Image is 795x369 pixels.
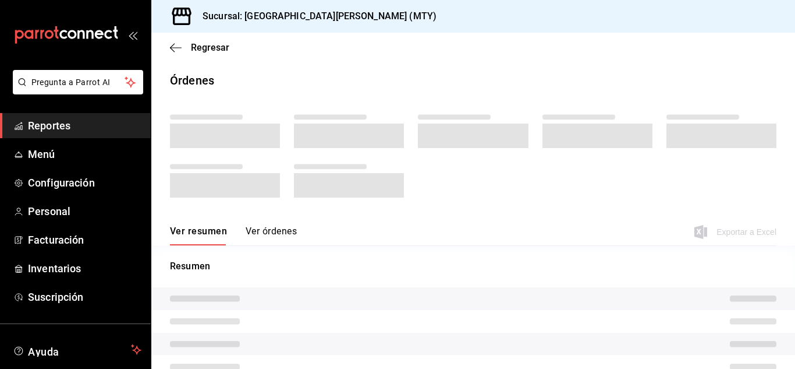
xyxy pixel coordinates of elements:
a: Pregunta a Parrot AI [8,85,143,97]
button: open_drawer_menu [128,30,137,40]
span: Regresar [191,42,229,53]
span: Menú [28,146,141,162]
span: Ayuda [28,343,126,357]
button: Pregunta a Parrot AI [13,70,143,94]
button: Regresar [170,42,229,53]
p: Resumen [170,259,776,273]
button: Ver órdenes [246,226,297,245]
span: Suscripción [28,289,141,305]
div: Órdenes [170,72,214,89]
span: Reportes [28,118,141,133]
h3: Sucursal: [GEOGRAPHIC_DATA][PERSON_NAME] (MTY) [193,9,436,23]
span: Configuración [28,175,141,191]
button: Ver resumen [170,226,227,245]
span: Facturación [28,232,141,248]
span: Personal [28,203,141,219]
div: navigation tabs [170,226,297,245]
span: Pregunta a Parrot AI [31,76,125,89]
span: Inventarios [28,261,141,276]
